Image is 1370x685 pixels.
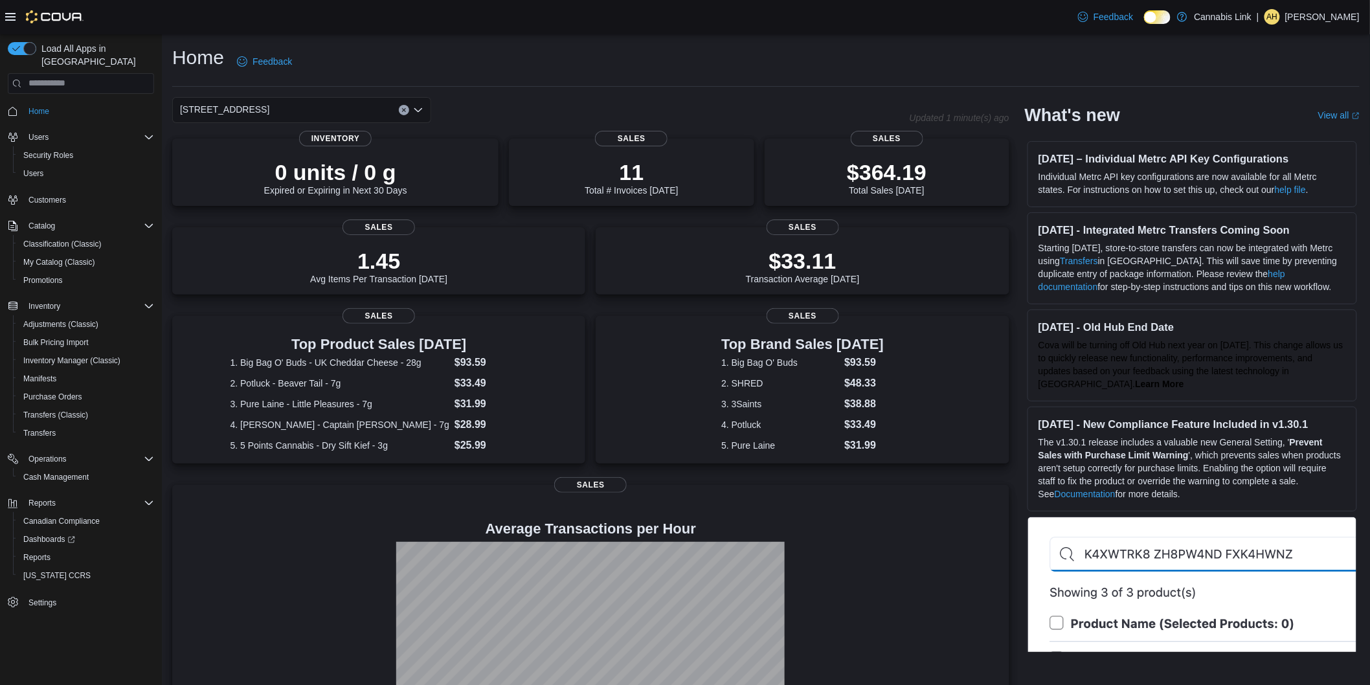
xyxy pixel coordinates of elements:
[18,568,154,583] span: Washington CCRS
[18,317,104,332] a: Adjustments (Classic)
[23,298,65,314] button: Inventory
[23,495,61,511] button: Reports
[13,468,159,486] button: Cash Management
[232,49,297,74] a: Feedback
[8,96,154,646] nav: Complex example
[13,235,159,253] button: Classification (Classic)
[18,148,154,163] span: Security Roles
[399,105,409,115] button: Clear input
[26,10,84,23] img: Cova
[18,532,154,547] span: Dashboards
[1025,105,1120,126] h2: What's new
[1039,340,1343,389] span: Cova will be turning off Old Hub next year on [DATE]. This change allows us to quickly release ne...
[18,335,154,350] span: Bulk Pricing Import
[455,396,528,412] dd: $31.99
[13,512,159,530] button: Canadian Compliance
[23,374,56,384] span: Manifests
[230,337,528,352] h3: Top Product Sales [DATE]
[28,132,49,142] span: Users
[3,592,159,611] button: Settings
[847,159,926,185] p: $364.19
[844,438,884,453] dd: $31.99
[3,297,159,315] button: Inventory
[1039,170,1346,196] p: Individual Metrc API key configurations are now available for all Metrc states. For instructions ...
[23,104,54,119] a: Home
[18,254,100,270] a: My Catalog (Classic)
[13,164,159,183] button: Users
[585,159,678,196] div: Total # Invoices [DATE]
[230,356,449,369] dt: 1. Big Bag O' Buds - UK Cheddar Cheese - 28g
[554,477,627,493] span: Sales
[23,337,89,348] span: Bulk Pricing Import
[455,376,528,391] dd: $33.49
[23,168,43,179] span: Users
[253,55,292,68] span: Feedback
[13,333,159,352] button: Bulk Pricing Import
[23,129,54,145] button: Users
[1194,9,1252,25] p: Cannabis Link
[18,353,154,368] span: Inventory Manager (Classic)
[721,377,839,390] dt: 2. SHRED
[721,356,839,369] dt: 1. Big Bag O' Buds
[13,388,159,406] button: Purchase Orders
[23,516,100,526] span: Canadian Compliance
[342,219,415,235] span: Sales
[585,159,678,185] p: 11
[18,532,80,547] a: Dashboards
[746,248,860,284] div: Transaction Average [DATE]
[18,550,56,565] a: Reports
[18,371,154,387] span: Manifests
[13,271,159,289] button: Promotions
[18,407,93,423] a: Transfers (Classic)
[230,398,449,410] dt: 3. Pure Laine - Little Pleasures - 7g
[23,552,51,563] span: Reports
[18,273,154,288] span: Promotions
[1060,256,1098,266] a: Transfers
[1275,185,1306,195] a: help file
[18,166,154,181] span: Users
[299,131,372,146] span: Inventory
[23,594,154,610] span: Settings
[1318,110,1360,120] a: View allExternal link
[455,417,528,432] dd: $28.99
[23,218,60,234] button: Catalog
[1039,418,1346,431] h3: [DATE] - New Compliance Feature Included in v1.30.1
[413,105,423,115] button: Open list of options
[3,494,159,512] button: Reports
[455,355,528,370] dd: $93.59
[3,190,159,209] button: Customers
[721,398,839,410] dt: 3. 3Saints
[13,424,159,442] button: Transfers
[18,513,105,529] a: Canadian Compliance
[3,450,159,468] button: Operations
[18,513,154,529] span: Canadian Compliance
[23,239,102,249] span: Classification (Classic)
[23,298,154,314] span: Inventory
[910,113,1009,123] p: Updated 1 minute(s) ago
[18,550,154,565] span: Reports
[1285,9,1360,25] p: [PERSON_NAME]
[18,469,154,485] span: Cash Management
[28,498,56,508] span: Reports
[23,428,56,438] span: Transfers
[18,425,61,441] a: Transfers
[23,257,95,267] span: My Catalog (Classic)
[230,418,449,431] dt: 4. [PERSON_NAME] - Captain [PERSON_NAME] - 7g
[844,355,884,370] dd: $93.59
[13,253,159,271] button: My Catalog (Classic)
[767,219,839,235] span: Sales
[23,392,82,402] span: Purchase Orders
[18,371,62,387] a: Manifests
[264,159,407,185] p: 0 units / 0 g
[18,317,154,332] span: Adjustments (Classic)
[844,396,884,412] dd: $38.88
[455,438,528,453] dd: $25.99
[595,131,668,146] span: Sales
[1135,379,1184,389] a: Learn More
[310,248,447,274] p: 1.45
[1073,4,1138,30] a: Feedback
[28,195,66,205] span: Customers
[1039,269,1285,292] a: help documentation
[28,454,67,464] span: Operations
